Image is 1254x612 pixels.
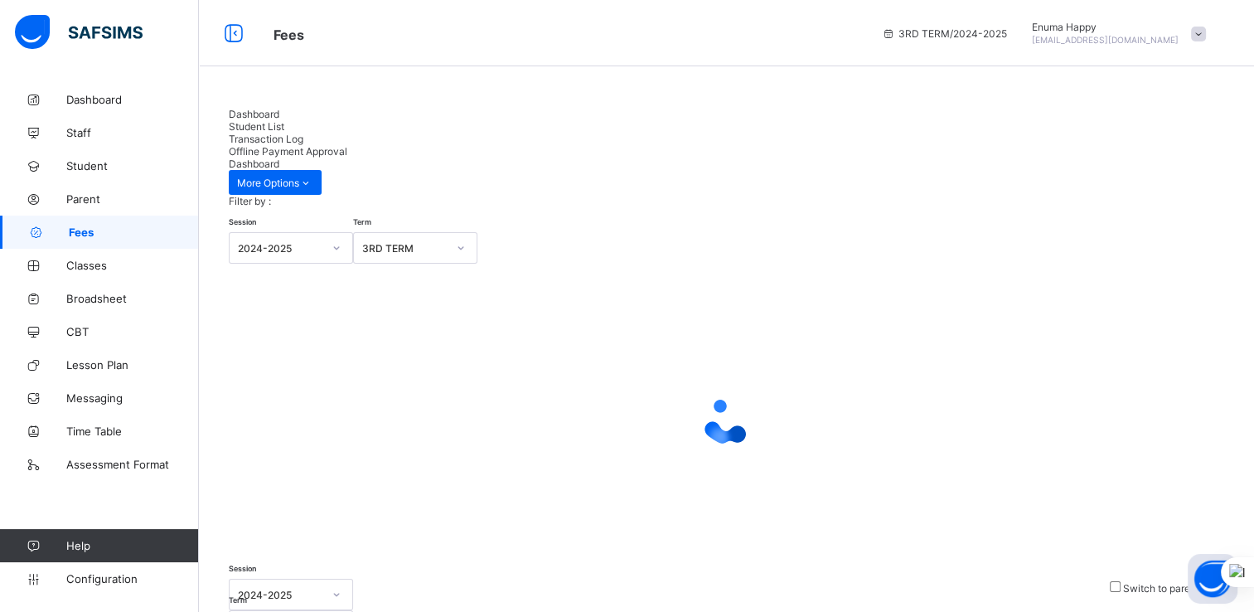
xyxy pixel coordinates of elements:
[229,595,247,605] span: Term
[66,572,198,585] span: Configuration
[66,159,199,172] span: Student
[66,259,199,272] span: Classes
[66,325,199,338] span: CBT
[229,133,303,145] span: Transaction Log
[1024,21,1214,46] div: EnumaHappy
[66,458,199,471] span: Assessment Format
[1188,554,1237,604] button: Open asap
[274,27,304,43] span: Fees
[229,145,347,158] span: Offline Payment Approval
[238,242,322,255] div: 2024-2025
[229,195,271,207] span: Filter by :
[229,564,256,573] span: Session
[229,120,284,133] span: Student List
[353,217,371,226] span: Term
[15,15,143,50] img: safsims
[1123,582,1224,595] label: Switch to parent view
[66,292,199,305] span: Broadsheet
[66,126,199,139] span: Staff
[882,27,1007,40] span: session/term information
[66,358,199,372] span: Lesson Plan
[362,242,447,255] div: 3RD TERM
[1032,35,1179,45] span: [EMAIL_ADDRESS][DOMAIN_NAME]
[229,158,279,170] span: Dashboard
[66,93,199,106] span: Dashboard
[1032,21,1179,33] span: Enuma Happy
[66,192,199,206] span: Parent
[66,425,199,438] span: Time Table
[238,589,322,601] div: 2024-2025
[229,217,256,226] span: Session
[229,108,279,120] span: Dashboard
[66,539,198,552] span: Help
[69,226,199,239] span: Fees
[237,177,313,189] span: More Options
[66,391,199,405] span: Messaging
